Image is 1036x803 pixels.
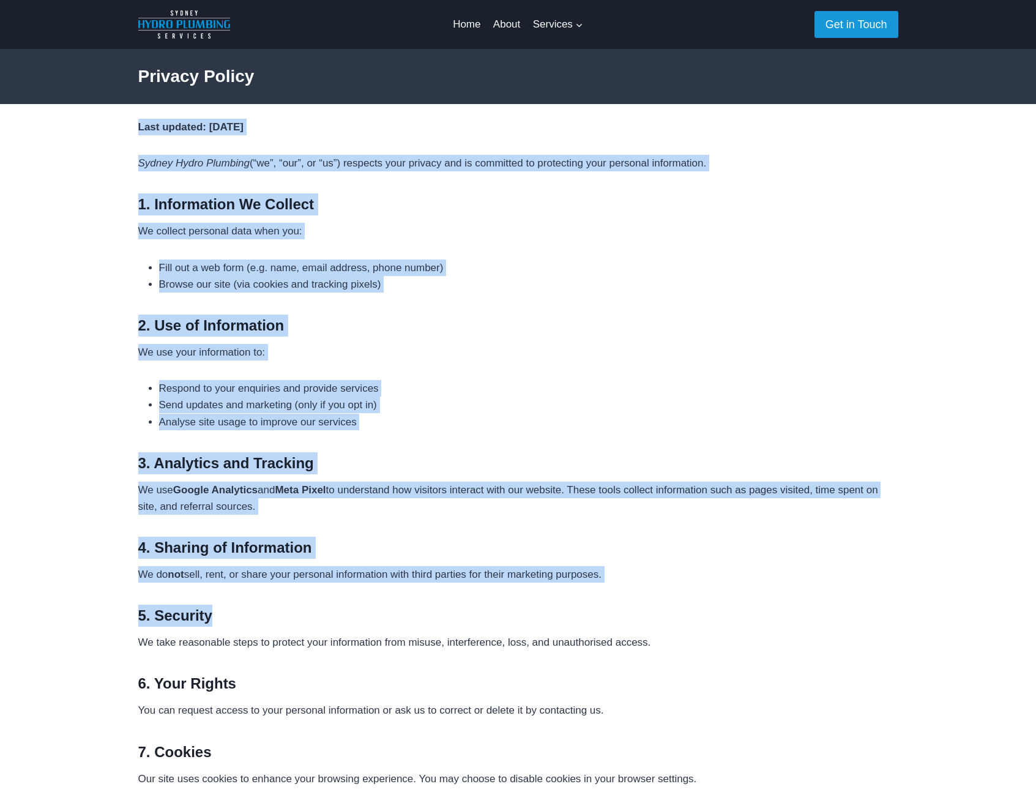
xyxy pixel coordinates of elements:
p: (“we”, “our”, or “us”) respects your privacy and is committed to protecting your personal informa... [138,155,898,171]
h3: 1. Information We Collect [138,193,898,215]
li: Analyse site usage to improve our services [159,414,898,430]
h3: 7. Cookies [138,741,898,763]
em: Sydney Hydro Plumbing [138,157,250,169]
p: We collect personal data when you: [138,223,898,239]
strong: not [168,569,184,580]
strong: Last updated: [DATE] [138,121,244,133]
li: Respond to your enquiries and provide services [159,380,898,397]
h3: 5. Security [138,605,898,627]
p: We do sell, rent, or share your personal information with third parties for their marketing purpo... [138,566,898,583]
a: Get in Touch [814,11,898,37]
h3: 3. Analytics and Tracking [138,452,898,474]
h3: 6. Your Rights [138,673,898,695]
strong: Google Analytics [173,484,258,496]
h2: Privacy Policy [138,64,898,89]
li: Browse our site (via cookies and tracking pixels) [159,276,898,293]
nav: Primary Navigation [447,10,589,39]
p: We use and to understand how visitors interact with our website. These tools collect information ... [138,482,898,515]
img: Sydney Hydro Plumbing Logo [138,10,230,39]
a: About [487,10,527,39]
p: We use your information to: [138,344,898,360]
li: Fill out a web form (e.g. name, email address, phone number) [159,260,898,276]
h3: 4. Sharing of Information [138,537,898,559]
p: Our site uses cookies to enhance your browsing experience. You may choose to disable cookies in y... [138,771,898,787]
p: We take reasonable steps to protect your information from misuse, interference, loss, and unautho... [138,634,898,651]
strong: Meta Pixel [275,484,326,496]
a: Home [447,10,487,39]
h3: 2. Use of Information [138,315,898,337]
button: Child menu of Services [526,10,589,39]
p: You can request access to your personal information or ask us to correct or delete it by contacti... [138,702,898,719]
li: Send updates and marketing (only if you opt in) [159,397,898,413]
